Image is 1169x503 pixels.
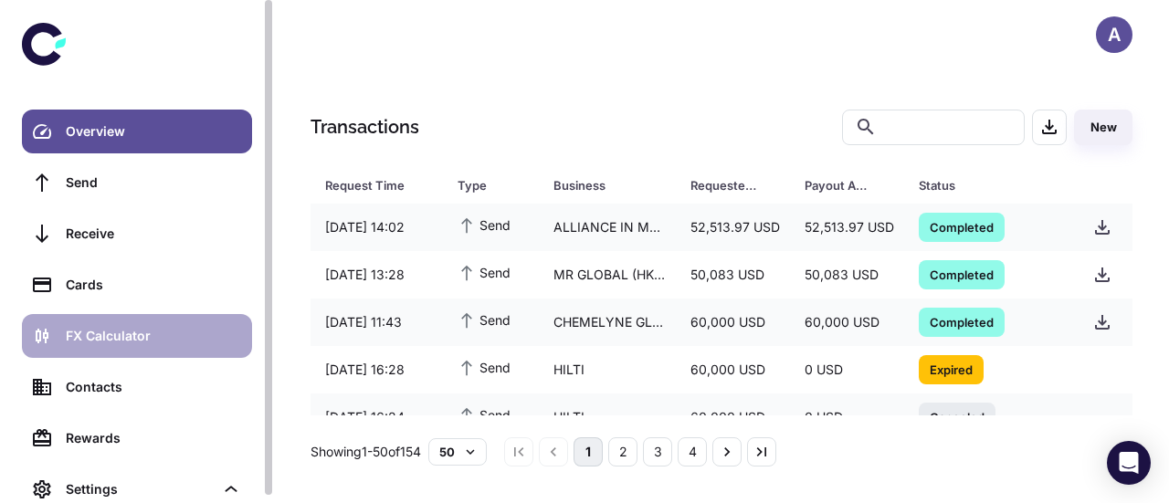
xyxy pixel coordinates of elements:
[1074,110,1132,145] button: New
[1107,441,1151,485] div: Open Intercom Messenger
[22,161,252,204] a: Send
[919,407,995,425] span: Canceled
[311,113,419,141] h1: Transactions
[919,360,984,378] span: Expired
[676,210,790,245] div: 52,513.97 USD
[22,263,252,307] a: Cards
[919,265,1005,283] span: Completed
[676,400,790,435] div: 60,000 USD
[311,305,443,340] div: [DATE] 11:43
[539,352,676,387] div: HILTI
[790,400,904,435] div: 0 USD
[539,400,676,435] div: HILTI
[66,275,241,295] div: Cards
[22,110,252,153] a: Overview
[325,173,412,198] div: Request Time
[311,210,443,245] div: [DATE] 14:02
[458,357,511,377] span: Send
[790,257,904,292] div: 50,083 USD
[66,326,241,346] div: FX Calculator
[311,400,443,435] div: [DATE] 16:24
[790,352,904,387] div: 0 USD
[66,377,241,397] div: Contacts
[574,437,603,466] button: page 1
[428,438,487,466] button: 50
[539,210,676,245] div: ALLIANCE IN MOTION GLOBAL INCORPORATED TY
[458,173,532,198] span: Type
[539,257,676,292] div: MR GLOBAL (HK) LIMITED
[676,257,790,292] div: 50,083 USD
[325,173,436,198] span: Request Time
[458,215,511,235] span: Send
[747,437,776,466] button: Go to last page
[790,305,904,340] div: 60,000 USD
[458,262,511,282] span: Send
[712,437,742,466] button: Go to next page
[458,309,511,330] span: Send
[458,404,511,424] span: Send
[1096,16,1132,53] button: A
[805,173,873,198] div: Payout Amount
[805,173,897,198] span: Payout Amount
[690,173,783,198] span: Requested Amount
[66,224,241,244] div: Receive
[22,416,252,460] a: Rewards
[66,428,241,448] div: Rewards
[66,479,214,499] div: Settings
[678,437,707,466] button: Go to page 4
[539,305,676,340] div: CHEMELYNE GLOBAL LLP
[919,173,1033,198] div: Status
[919,173,1057,198] span: Status
[501,437,779,466] nav: pagination navigation
[919,217,1005,236] span: Completed
[690,173,759,198] div: Requested Amount
[458,173,508,198] div: Type
[311,257,443,292] div: [DATE] 13:28
[643,437,672,466] button: Go to page 3
[676,305,790,340] div: 60,000 USD
[311,442,421,462] p: Showing 1-50 of 154
[22,212,252,256] a: Receive
[311,352,443,387] div: [DATE] 16:28
[790,210,904,245] div: 52,513.97 USD
[22,314,252,358] a: FX Calculator
[608,437,637,466] button: Go to page 2
[66,173,241,193] div: Send
[919,312,1005,330] span: Completed
[676,352,790,387] div: 60,000 USD
[22,365,252,409] a: Contacts
[66,121,241,141] div: Overview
